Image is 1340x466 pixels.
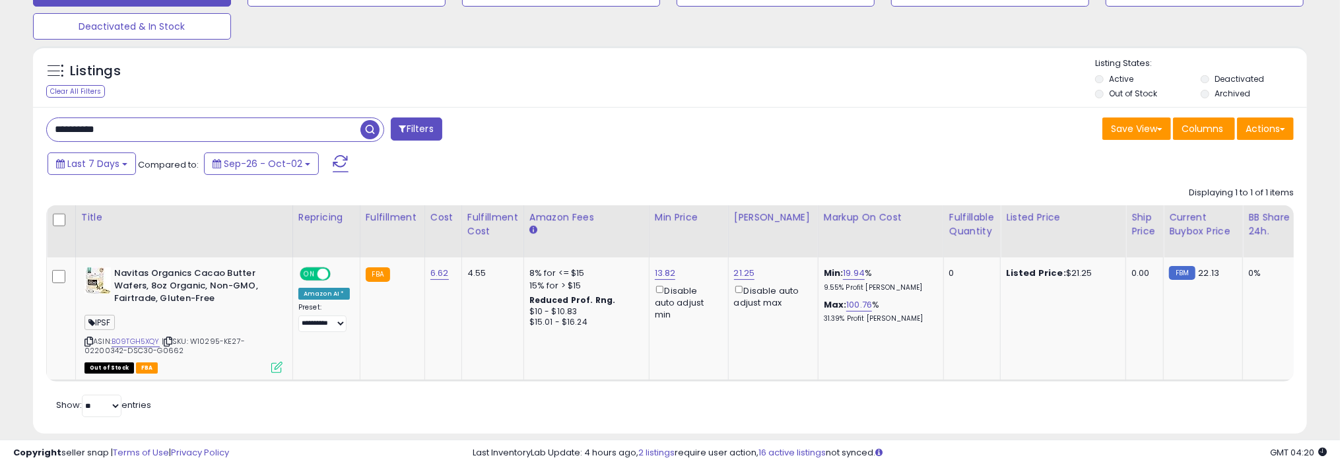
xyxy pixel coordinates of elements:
[529,267,639,279] div: 8% for <= $15
[1109,88,1157,99] label: Out of Stock
[13,446,61,459] strong: Copyright
[430,211,456,224] div: Cost
[1189,187,1294,199] div: Displaying 1 to 1 of 1 items
[329,269,350,280] span: OFF
[430,267,449,280] a: 6.62
[1006,267,1066,279] b: Listed Price:
[67,157,119,170] span: Last 7 Days
[56,399,151,411] span: Show: entries
[1006,267,1116,279] div: $21.25
[366,267,390,282] small: FBA
[529,224,537,236] small: Amazon Fees.
[138,158,199,171] span: Compared to:
[366,211,419,224] div: Fulfillment
[301,269,318,280] span: ON
[818,205,943,257] th: The percentage added to the cost of goods (COGS) that forms the calculator for Min & Max prices.
[473,447,1327,459] div: Last InventoryLab Update: 4 hours ago, require user action, not synced.
[1169,266,1195,280] small: FBM
[33,13,231,40] button: Deactivated & In Stock
[1131,211,1158,238] div: Ship Price
[298,303,350,333] div: Preset:
[48,152,136,175] button: Last 7 Days
[1131,267,1153,279] div: 0.00
[467,211,518,238] div: Fulfillment Cost
[1199,267,1220,279] span: 22.13
[298,211,354,224] div: Repricing
[1182,122,1223,135] span: Columns
[843,267,865,280] a: 19.94
[655,283,718,321] div: Disable auto adjust min
[84,267,283,372] div: ASIN:
[70,62,121,81] h5: Listings
[113,446,169,459] a: Terms of Use
[846,298,872,312] a: 100.76
[1248,267,1292,279] div: 0%
[1109,73,1133,84] label: Active
[639,446,675,459] a: 2 listings
[824,298,847,311] b: Max:
[136,362,158,374] span: FBA
[824,267,844,279] b: Min:
[114,267,275,308] b: Navitas Organics Cacao Butter Wafers, 8oz Organic, Non-GMO, Fairtrade, Gluten-Free
[1095,57,1307,70] p: Listing States:
[529,211,644,224] div: Amazon Fees
[1248,211,1296,238] div: BB Share 24h.
[529,294,616,306] b: Reduced Prof. Rng.
[734,267,755,280] a: 21.25
[949,211,995,238] div: Fulfillable Quantity
[84,336,245,356] span: | SKU: W10295-KE27-02200342-DSC30-G0662
[824,267,933,292] div: %
[759,446,826,459] a: 16 active listings
[1215,73,1264,84] label: Deactivated
[84,362,134,374] span: All listings that are currently out of stock and unavailable for purchase on Amazon
[1237,117,1294,140] button: Actions
[13,447,229,459] div: seller snap | |
[529,280,639,292] div: 15% for > $15
[84,315,115,330] span: IPSF
[298,288,350,300] div: Amazon AI *
[204,152,319,175] button: Sep-26 - Oct-02
[1102,117,1171,140] button: Save View
[824,314,933,323] p: 31.39% Profit [PERSON_NAME]
[1006,211,1120,224] div: Listed Price
[655,267,676,280] a: 13.82
[1270,446,1327,459] span: 2025-10-10 04:20 GMT
[529,306,639,317] div: $10 - $10.83
[655,211,723,224] div: Min Price
[84,267,111,294] img: 41vma1ByHML._SL40_.jpg
[467,267,514,279] div: 4.55
[224,157,302,170] span: Sep-26 - Oct-02
[391,117,442,141] button: Filters
[949,267,990,279] div: 0
[734,211,813,224] div: [PERSON_NAME]
[1169,211,1237,238] div: Current Buybox Price
[734,283,808,309] div: Disable auto adjust max
[171,446,229,459] a: Privacy Policy
[1215,88,1250,99] label: Archived
[824,211,938,224] div: Markup on Cost
[529,317,639,328] div: $15.01 - $16.24
[1173,117,1235,140] button: Columns
[81,211,287,224] div: Title
[824,283,933,292] p: 9.55% Profit [PERSON_NAME]
[46,85,105,98] div: Clear All Filters
[112,336,160,347] a: B09TGH5XQY
[824,299,933,323] div: %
